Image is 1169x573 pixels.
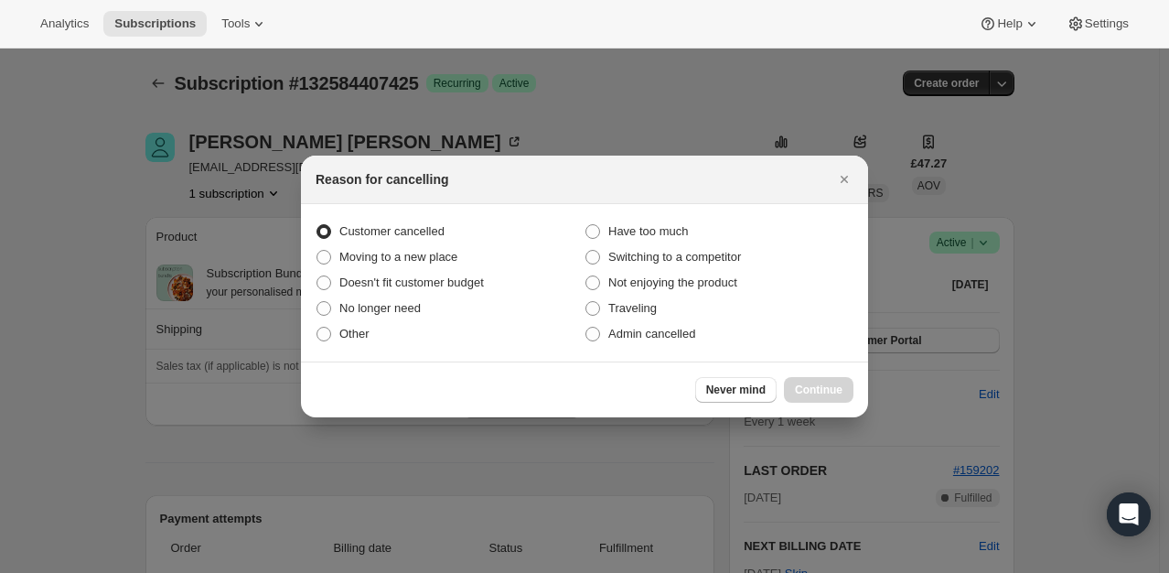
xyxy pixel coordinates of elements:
button: Analytics [29,11,100,37]
button: Help [968,11,1051,37]
button: Subscriptions [103,11,207,37]
button: Settings [1056,11,1140,37]
button: Close [831,167,857,192]
span: Doesn't fit customer budget [339,276,484,289]
span: Have too much [608,224,688,238]
span: Traveling [608,301,657,315]
span: Subscriptions [114,16,196,31]
button: Tools [210,11,279,37]
span: Moving to a new place [339,250,457,264]
span: Analytics [40,16,89,31]
span: Customer cancelled [339,224,445,238]
h2: Reason for cancelling [316,170,448,189]
div: Open Intercom Messenger [1107,492,1151,536]
span: Never mind [706,383,766,397]
span: Tools [221,16,250,31]
button: Never mind [695,377,777,403]
span: Switching to a competitor [608,250,741,264]
span: Settings [1085,16,1129,31]
span: No longer need [339,301,421,315]
span: Not enjoying the product [608,276,737,289]
span: Admin cancelled [608,327,695,341]
span: Help [997,16,1022,31]
span: Other [339,327,370,341]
